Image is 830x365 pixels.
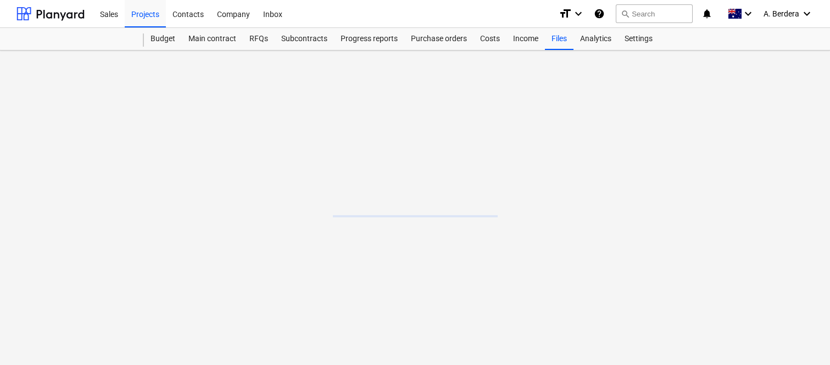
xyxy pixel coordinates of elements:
[545,28,573,50] a: Files
[404,28,474,50] a: Purchase orders
[701,7,712,20] i: notifications
[144,28,182,50] a: Budget
[800,7,814,20] i: keyboard_arrow_down
[559,7,572,20] i: format_size
[334,28,404,50] a: Progress reports
[594,7,605,20] i: Knowledge base
[474,28,506,50] a: Costs
[243,28,275,50] a: RFQs
[618,28,659,50] a: Settings
[616,4,693,23] button: Search
[573,28,618,50] a: Analytics
[742,7,755,20] i: keyboard_arrow_down
[764,9,799,18] span: A. Berdera
[621,9,630,18] span: search
[182,28,243,50] a: Main contract
[275,28,334,50] a: Subcontracts
[572,7,585,20] i: keyboard_arrow_down
[506,28,545,50] a: Income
